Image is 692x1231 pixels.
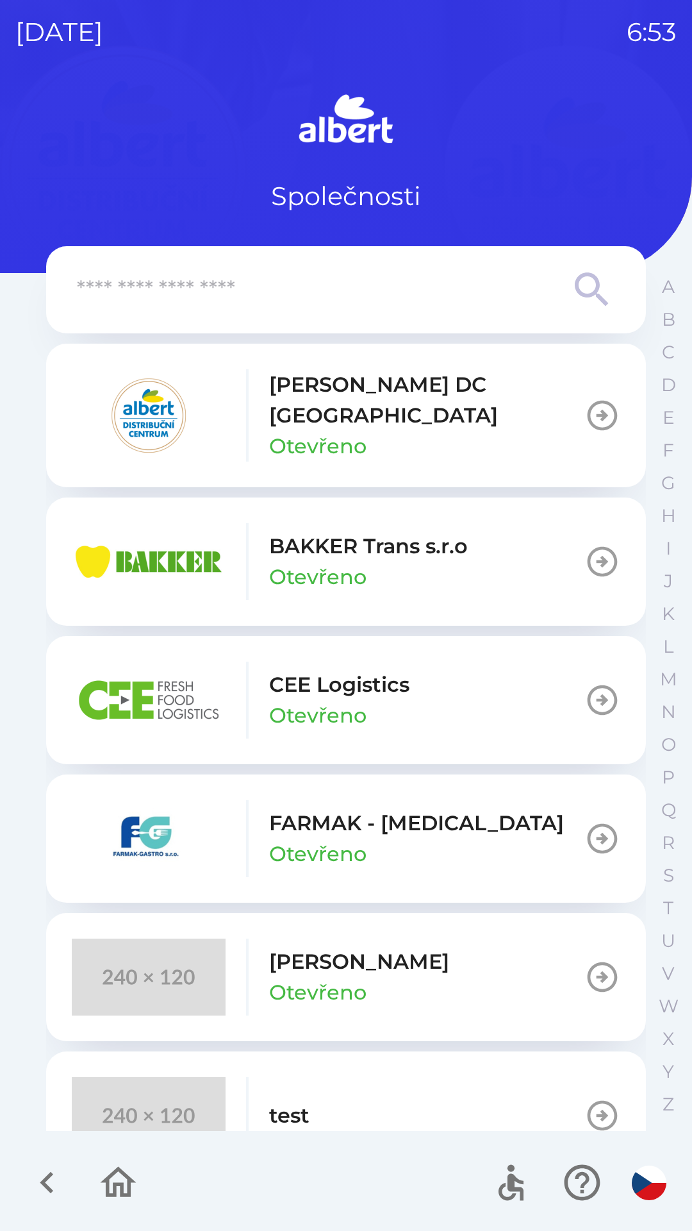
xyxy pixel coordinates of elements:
[652,696,684,728] button: N
[663,635,673,658] p: L
[652,303,684,336] button: B
[652,663,684,696] button: M
[269,977,367,1008] p: Otevřeno
[661,930,675,952] p: U
[72,939,226,1016] img: 240x120
[652,826,684,859] button: R
[652,434,684,467] button: F
[663,897,673,919] p: T
[46,913,646,1041] button: [PERSON_NAME]Otevřeno
[661,472,675,494] p: G
[652,761,684,794] button: P
[269,369,584,431] p: [PERSON_NAME] DC [GEOGRAPHIC_DATA]
[269,946,449,977] p: [PERSON_NAME]
[662,276,675,298] p: A
[72,1077,226,1154] img: 240x120
[652,728,684,761] button: O
[652,892,684,925] button: T
[46,344,646,487] button: [PERSON_NAME] DC [GEOGRAPHIC_DATA]Otevřeno
[662,766,675,789] p: P
[662,962,675,985] p: V
[269,839,367,869] p: Otevřeno
[15,13,103,51] p: [DATE]
[652,1055,684,1088] button: Y
[269,669,409,700] p: CEE Logistics
[663,439,674,462] p: F
[269,531,468,562] p: BAKKER Trans s.r.o
[666,537,671,560] p: I
[72,523,226,600] img: eba99837-dbda-48f3-8a63-9647f5990611.png
[652,532,684,565] button: I
[652,467,684,499] button: G
[46,1051,646,1180] button: test
[661,505,676,527] p: H
[632,1166,666,1200] img: cs flag
[661,799,676,821] p: Q
[662,832,675,854] p: R
[663,864,674,887] p: S
[72,662,226,739] img: ba8847e2-07ef-438b-a6f1-28de549c3032.png
[269,700,367,731] p: Otevřeno
[652,630,684,663] button: L
[652,598,684,630] button: K
[72,377,226,454] img: 092fc4fe-19c8-4166-ad20-d7efd4551fba.png
[269,1100,309,1131] p: test
[652,271,684,303] button: A
[652,565,684,598] button: J
[652,957,684,990] button: V
[652,1023,684,1055] button: X
[627,13,677,51] p: 6:53
[663,1093,674,1116] p: Z
[652,859,684,892] button: S
[269,808,564,839] p: FARMAK - [MEDICAL_DATA]
[46,498,646,626] button: BAKKER Trans s.r.oOtevřeno
[652,794,684,826] button: Q
[652,369,684,401] button: D
[661,701,676,723] p: N
[652,1088,684,1121] button: Z
[652,925,684,957] button: U
[269,431,367,462] p: Otevřeno
[662,308,675,331] p: B
[271,177,421,215] p: Společnosti
[46,636,646,764] button: CEE LogisticsOtevřeno
[660,668,677,691] p: M
[663,1060,674,1083] p: Y
[663,406,675,429] p: E
[652,499,684,532] button: H
[664,570,673,592] p: J
[269,562,367,592] p: Otevřeno
[72,800,226,877] img: 5ee10d7b-21a5-4c2b-ad2f-5ef9e4226557.png
[661,374,676,396] p: D
[661,733,676,756] p: O
[46,90,646,151] img: Logo
[662,603,675,625] p: K
[652,401,684,434] button: E
[46,775,646,903] button: FARMAK - [MEDICAL_DATA]Otevřeno
[652,990,684,1023] button: W
[659,995,679,1017] p: W
[663,1028,674,1050] p: X
[662,341,675,364] p: C
[652,336,684,369] button: C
